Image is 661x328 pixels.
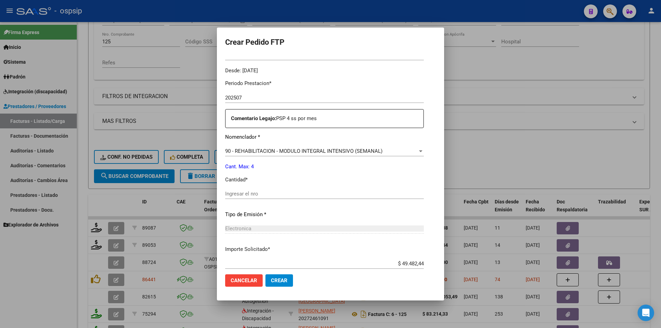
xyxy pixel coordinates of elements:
p: Nomenclador * [225,133,424,141]
p: Tipo de Emisión * [225,211,424,219]
p: Cant. Max: 4 [225,163,424,171]
span: Electronica [225,225,251,232]
p: PSP 4 ss por mes [231,115,423,123]
span: 90 - REHABILITACION - MODULO INTEGRAL INTENSIVO (SEMANAL) [225,148,382,154]
h2: Crear Pedido FTP [225,36,436,49]
p: Periodo Prestacion [225,80,424,87]
button: Cancelar [225,274,263,287]
span: Crear [271,277,287,284]
strong: Comentario Legajo: [231,115,276,121]
p: Cantidad [225,176,424,184]
p: Importe Solicitado [225,245,424,253]
button: Crear [265,274,293,287]
div: Open Intercom Messenger [638,305,654,321]
span: Cancelar [231,277,257,284]
div: Desde: [DATE] [225,67,424,75]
